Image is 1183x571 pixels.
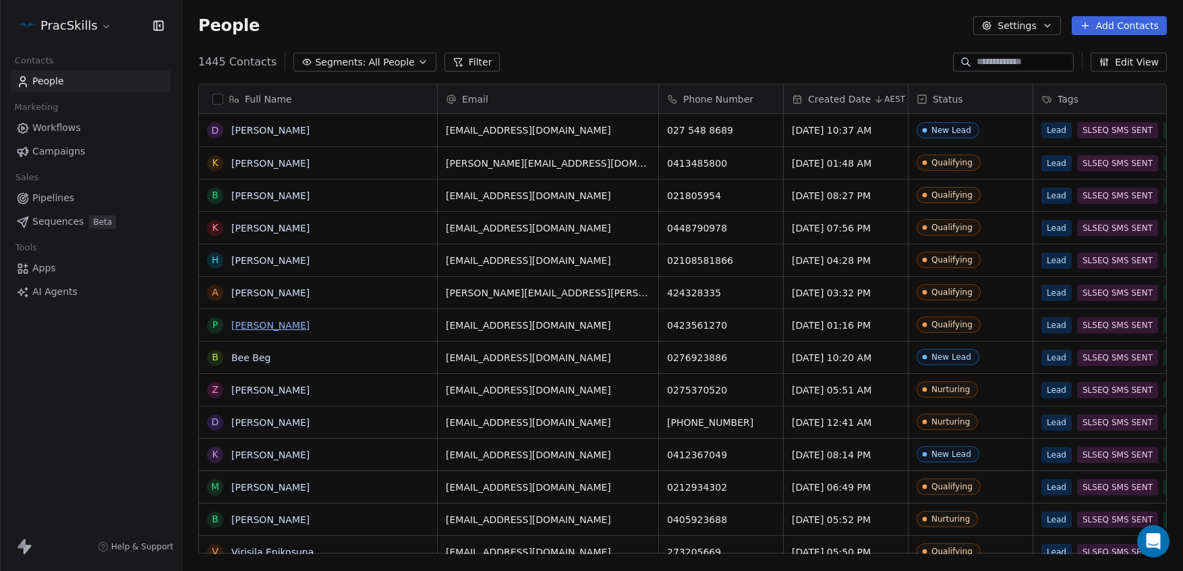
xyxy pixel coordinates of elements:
span: SLSEQ SMS SENT [1077,414,1158,431]
div: M [211,480,219,494]
span: SLSEQ SMS SENT [1077,350,1158,366]
div: Z [212,383,219,397]
span: SLSEQ SMS SENT [1077,479,1158,495]
div: Qualifying [931,320,973,329]
a: [PERSON_NAME] [231,320,310,331]
div: New Lead [931,126,971,135]
span: Contacts [9,51,59,71]
a: Help & Support [98,541,173,552]
a: People [11,70,171,92]
span: 0448790978 [667,221,775,235]
span: SLSEQ SMS SENT [1077,122,1158,138]
a: [PERSON_NAME] [231,255,310,266]
span: [EMAIL_ADDRESS][DOMAIN_NAME] [446,221,650,235]
div: Qualifying [931,547,973,556]
div: Qualifying [931,190,973,200]
div: H [212,253,219,267]
span: Phone Number [683,92,753,106]
div: Qualifying [931,255,973,265]
span: 0405923688 [667,513,775,526]
a: Apps [11,257,171,279]
a: [PERSON_NAME] [231,385,310,396]
div: Email [438,84,658,113]
span: Status [933,92,963,106]
span: [EMAIL_ADDRESS][DOMAIN_NAME] [446,481,650,494]
span: SLSEQ SMS SENT [1077,155,1158,171]
span: People [198,16,260,36]
span: 273205669 [667,545,775,559]
div: Qualifying [931,158,973,167]
div: Full Name [199,84,437,113]
a: [PERSON_NAME] [231,514,310,525]
button: Filter [444,53,500,72]
span: 424328335 [667,286,775,300]
span: 021805954 [667,189,775,202]
span: Lead [1041,350,1072,366]
span: 0275370520 [667,383,775,397]
span: Help & Support [111,541,173,552]
span: Lead [1041,317,1072,333]
span: [EMAIL_ADDRESS][DOMAIN_NAME] [446,319,650,332]
a: Pipelines [11,187,171,209]
span: Tools [9,238,42,258]
span: AEST [884,94,905,105]
span: [EMAIL_ADDRESS][DOMAIN_NAME] [446,254,650,267]
div: K [212,447,218,462]
span: Apps [32,261,56,275]
span: [DATE] 04:28 PM [792,254,900,267]
div: K [212,156,218,170]
span: [DATE] 08:27 PM [792,189,900,202]
span: [DATE] 07:56 PM [792,221,900,235]
span: Lead [1041,285,1072,301]
a: [PERSON_NAME] [231,288,310,298]
div: Open Intercom Messenger [1137,525,1170,558]
span: 0423561270 [667,319,775,332]
span: [EMAIL_ADDRESS][DOMAIN_NAME] [446,383,650,397]
span: 1445 Contacts [198,54,277,70]
span: [DATE] 03:32 PM [792,286,900,300]
div: New Lead [931,450,971,459]
span: SLSEQ SMS SENT [1077,188,1158,204]
div: Status [908,84,1033,113]
span: Sequences [32,215,84,229]
button: Add Contacts [1072,16,1167,35]
a: [PERSON_NAME] [231,450,310,460]
div: New Lead [931,352,971,362]
span: SLSEQ SMS SENT [1077,512,1158,528]
span: Lead [1041,447,1072,463]
span: All People [368,55,414,70]
span: [DATE] 01:16 PM [792,319,900,332]
a: [PERSON_NAME] [231,482,310,493]
div: V [212,545,219,559]
span: SLSEQ SMS SENT [1077,220,1158,236]
a: AI Agents [11,281,171,303]
span: Marketing [9,97,64,117]
span: Created Date [808,92,871,106]
span: Campaigns [32,144,85,159]
span: [DATE] 10:20 AM [792,351,900,364]
img: PracSkills%20Email%20Display%20Picture.png [19,18,35,34]
span: Lead [1041,479,1072,495]
span: SLSEQ SMS SENT [1077,382,1158,398]
div: Created DateAEST [784,84,908,113]
span: Lead [1041,414,1072,431]
span: Lead [1041,544,1072,560]
span: 0413485800 [667,157,775,170]
a: Bee Beg [231,352,270,363]
a: Workflows [11,117,171,139]
span: People [32,74,64,88]
span: Lead [1041,512,1072,528]
div: B [212,350,219,364]
span: [PERSON_NAME][EMAIL_ADDRESS][DOMAIN_NAME] [446,157,650,170]
div: Qualifying [931,288,973,297]
span: Segments: [315,55,366,70]
div: B [212,512,219,526]
span: Lead [1041,188,1072,204]
span: [EMAIL_ADDRESS][DOMAIN_NAME] [446,351,650,364]
div: Nurturing [931,417,970,427]
span: Sales [9,167,45,188]
span: 02108581866 [667,254,775,267]
span: 0412367049 [667,448,775,462]
span: SLSEQ SMS SENT [1077,285,1158,301]
a: [PERSON_NAME] [231,125,310,136]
